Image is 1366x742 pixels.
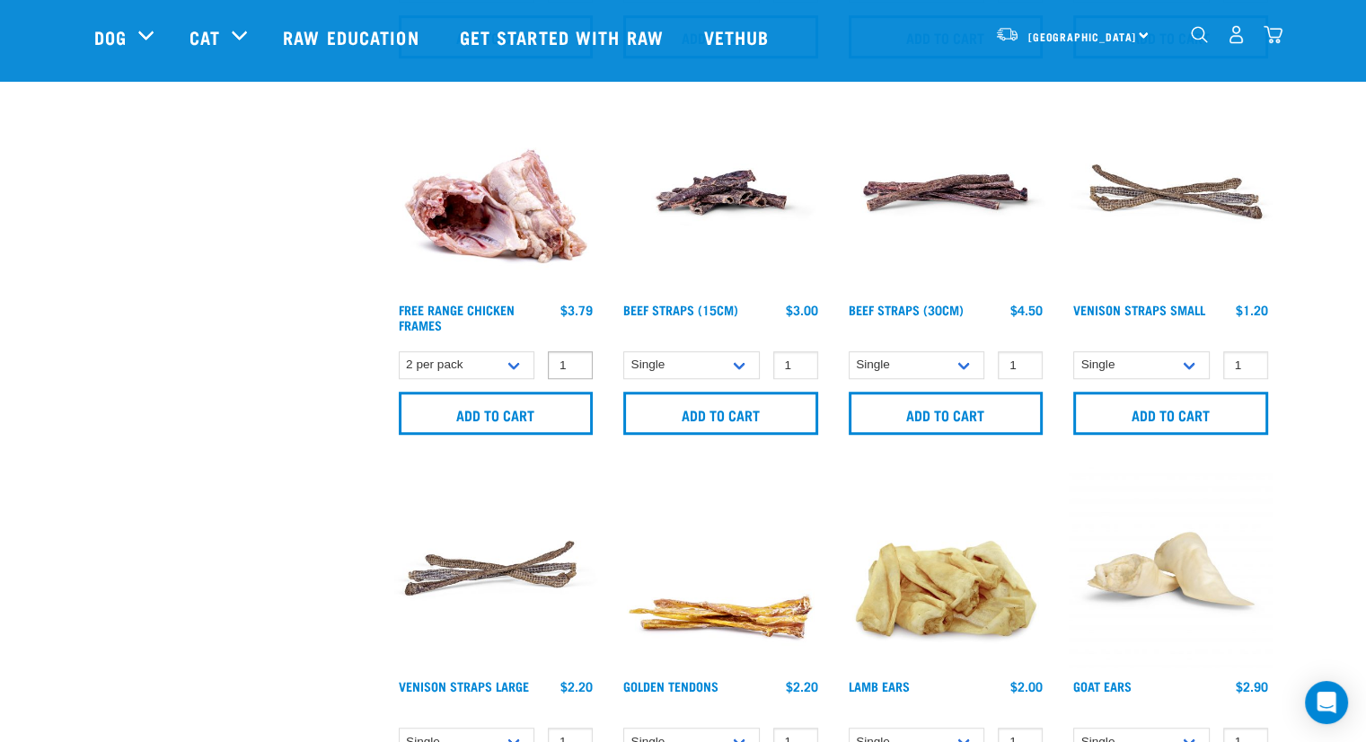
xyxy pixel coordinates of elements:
div: $3.79 [560,303,593,317]
input: 1 [998,351,1043,379]
img: 1293 Golden Tendons 01 [619,467,823,671]
input: 1 [1223,351,1268,379]
a: Dog [94,23,127,50]
div: $2.20 [560,679,593,693]
img: user.png [1227,25,1246,44]
a: Cat [189,23,220,50]
input: Add to cart [849,392,1044,435]
a: Venison Straps Large [399,683,529,689]
a: Get started with Raw [442,1,686,73]
div: $2.20 [786,679,818,693]
input: Add to cart [399,392,594,435]
img: Stack of 3 Venison Straps Treats for Pets [394,467,598,671]
div: Open Intercom Messenger [1305,681,1348,724]
img: home-icon@2x.png [1264,25,1282,44]
a: Goat Ears [1073,683,1132,689]
input: Add to cart [1073,392,1268,435]
div: $4.50 [1010,303,1043,317]
img: Venison Straps [1069,91,1273,295]
input: Add to cart [623,392,818,435]
span: [GEOGRAPHIC_DATA] [1028,33,1137,40]
img: Goat Ears [1069,467,1273,671]
a: Beef Straps (30cm) [849,306,964,313]
a: Free Range Chicken Frames [399,306,515,327]
a: Venison Straps Small [1073,306,1205,313]
a: Vethub [686,1,792,73]
a: Beef Straps (15cm) [623,306,738,313]
img: van-moving.png [995,26,1019,42]
img: 1236 Chicken Frame Turks 01 [394,91,598,295]
a: Lamb Ears [849,683,910,689]
img: Raw Essentials Beef Straps 6 Pack [844,91,1048,295]
img: Raw Essentials Beef Straps 15cm 6 Pack [619,91,823,295]
div: $3.00 [786,303,818,317]
input: 1 [548,351,593,379]
div: $1.20 [1236,303,1268,317]
a: Raw Education [265,1,441,73]
a: Golden Tendons [623,683,718,689]
img: Pile Of Lamb Ears Treat For Pets [844,467,1048,671]
div: $2.00 [1010,679,1043,693]
div: $2.90 [1236,679,1268,693]
img: home-icon-1@2x.png [1191,26,1208,43]
input: 1 [773,351,818,379]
